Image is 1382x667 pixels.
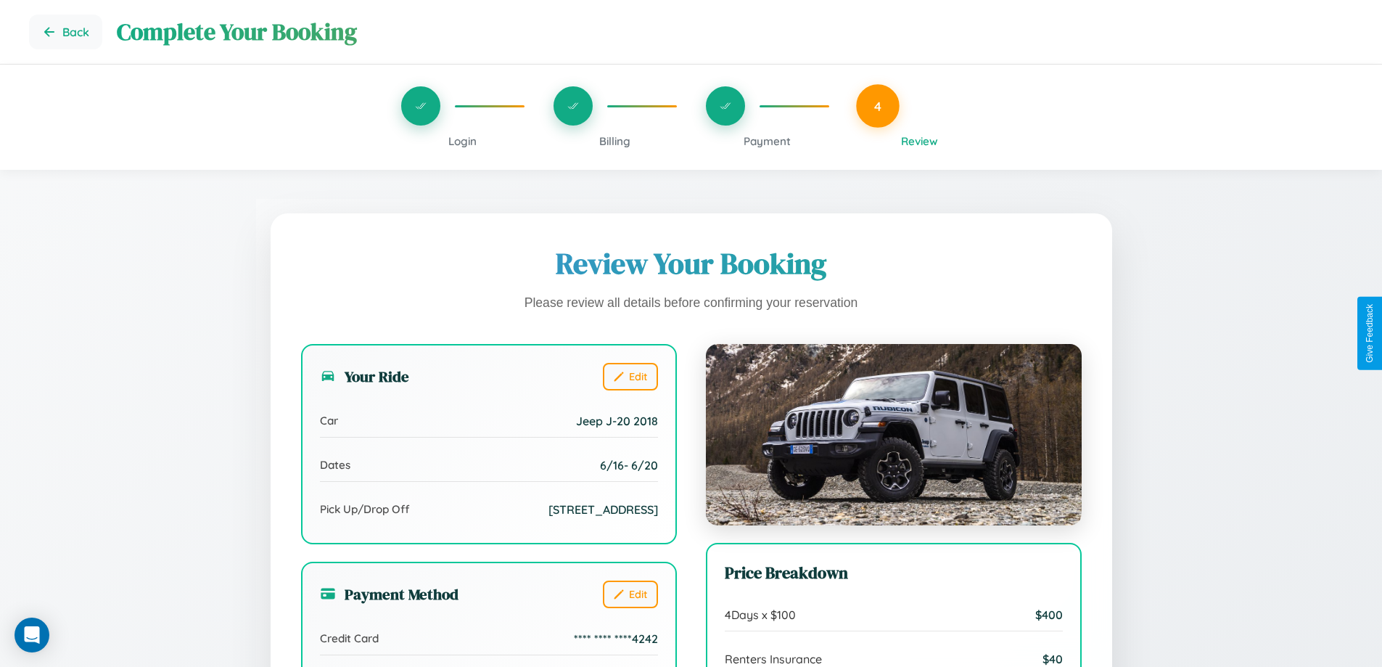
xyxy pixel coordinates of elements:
[1042,652,1063,666] span: $ 40
[744,134,791,148] span: Payment
[603,363,658,390] button: Edit
[320,458,350,472] span: Dates
[301,244,1082,283] h1: Review Your Booking
[603,581,658,608] button: Edit
[448,134,477,148] span: Login
[576,414,658,428] span: Jeep J-20 2018
[901,134,938,148] span: Review
[320,631,379,645] span: Credit Card
[320,584,458,605] h3: Payment Method
[874,98,881,114] span: 4
[599,134,630,148] span: Billing
[320,414,338,427] span: Car
[725,562,1063,584] h3: Price Breakdown
[706,344,1082,525] img: Jeep J-20
[725,607,796,622] span: 4 Days x $ 100
[725,652,822,666] span: Renters Insurance
[600,458,658,472] span: 6 / 16 - 6 / 20
[320,502,410,516] span: Pick Up/Drop Off
[320,366,409,387] h3: Your Ride
[1365,304,1375,363] div: Give Feedback
[15,618,49,652] div: Open Intercom Messenger
[29,15,102,49] button: Go back
[548,502,658,517] span: [STREET_ADDRESS]
[117,16,1353,48] h1: Complete Your Booking
[301,292,1082,315] p: Please review all details before confirming your reservation
[1035,607,1063,622] span: $ 400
